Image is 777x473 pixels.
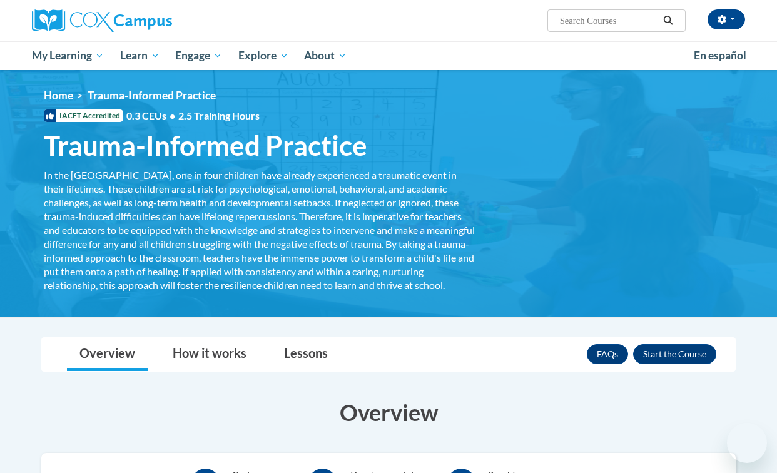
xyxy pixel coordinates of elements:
a: About [297,41,355,70]
span: Trauma-Informed Practice [44,129,367,162]
span: My Learning [32,48,104,63]
span: 0.3 CEUs [126,109,260,123]
div: In the [GEOGRAPHIC_DATA], one in four children have already experienced a traumatic event in thei... [44,168,475,292]
img: Cox Campus [32,9,172,32]
button: Search [659,13,678,28]
iframe: Button to launch messaging window [727,423,767,463]
span: Trauma-Informed Practice [88,89,216,102]
a: Cox Campus [32,9,257,32]
span: About [304,48,347,63]
h3: Overview [41,397,736,428]
a: My Learning [24,41,112,70]
a: Explore [230,41,297,70]
a: FAQs [587,344,628,364]
a: Engage [167,41,230,70]
a: Learn [112,41,168,70]
span: En español [694,49,746,62]
button: Enroll [633,344,716,364]
a: En español [686,43,754,69]
div: Main menu [23,41,754,70]
span: • [170,109,175,121]
a: Home [44,89,73,102]
a: Lessons [272,338,340,371]
a: How it works [160,338,259,371]
a: Overview [67,338,148,371]
span: 2.5 Training Hours [178,109,260,121]
span: Learn [120,48,160,63]
button: Account Settings [708,9,745,29]
input: Search Courses [559,13,659,28]
span: Engage [175,48,222,63]
span: IACET Accredited [44,109,123,122]
span: Explore [238,48,288,63]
